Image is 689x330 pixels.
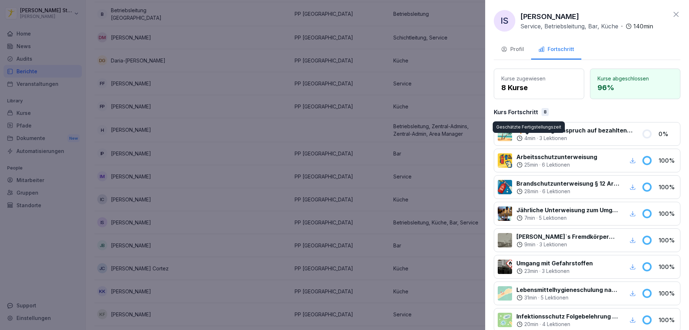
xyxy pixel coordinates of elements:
p: Kurs Fortschritt [494,108,538,116]
div: · [516,321,619,328]
p: 6 Lektionen [542,188,570,195]
button: Fortschritt [531,40,581,60]
p: 🌴 Belehrung: Anspruch auf bezahlten Erholungsurlaub und [PERSON_NAME] [516,126,633,135]
p: 4 min [524,135,535,142]
p: 7 min [524,214,535,222]
p: 140 min [633,22,653,31]
p: Kurse abgeschlossen [597,75,673,82]
p: 100 % [658,209,676,218]
p: 31 min [524,294,537,301]
p: Lebensmittelhygieneschulung nach EU-Verordnung (EG) Nr. 852 / 2004 [516,285,619,294]
p: 100 % [658,262,676,271]
p: 8 Kurse [501,82,577,93]
p: 4 Lektionen [542,321,570,328]
div: · [516,294,619,301]
p: 3 Lektionen [539,241,567,248]
div: 8 [542,108,549,116]
p: 100 % [658,156,676,165]
div: · [516,268,593,275]
p: 96 % [597,82,673,93]
p: Umgang mit Gefahrstoffen [516,259,593,268]
div: · [516,241,619,248]
p: 28 min [524,188,538,195]
button: Profil [494,40,531,60]
p: 100 % [658,289,676,298]
p: Jährliche Unterweisung zum Umgang mit Schankanlagen [516,206,619,214]
p: [PERSON_NAME]`s Fremdkörpermanagement [516,232,619,241]
p: 3 Lektionen [542,268,570,275]
p: Brandschutzunterweisung § 12 ArbSchG [516,179,619,188]
p: Kurse zugewiesen [501,75,577,82]
p: 6 Lektionen [542,161,570,168]
p: 25 min [524,161,538,168]
p: 9 min [524,241,535,248]
div: · [516,135,633,142]
p: 100 % [658,183,676,191]
div: · [520,22,653,31]
p: [PERSON_NAME] [520,11,579,22]
div: · [516,161,597,168]
p: Infektionsschutz Folgebelehrung (nach §43 IfSG) [516,312,619,321]
p: Arbeitsschutzunterweisung [516,153,597,161]
p: 20 min [524,321,538,328]
p: Service, Betriebsleitung, Bar, Küche [520,22,618,31]
p: 100 % [658,236,676,245]
div: · [516,214,619,222]
p: 100 % [658,316,676,324]
div: Profil [501,45,524,54]
div: IS [494,10,515,32]
p: 3 Lektionen [539,135,567,142]
div: · [516,188,619,195]
p: 5 Lektionen [539,214,567,222]
p: 5 Lektionen [541,294,568,301]
p: 23 min [524,268,538,275]
p: 0 % [658,130,676,138]
div: Fortschritt [538,45,574,54]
